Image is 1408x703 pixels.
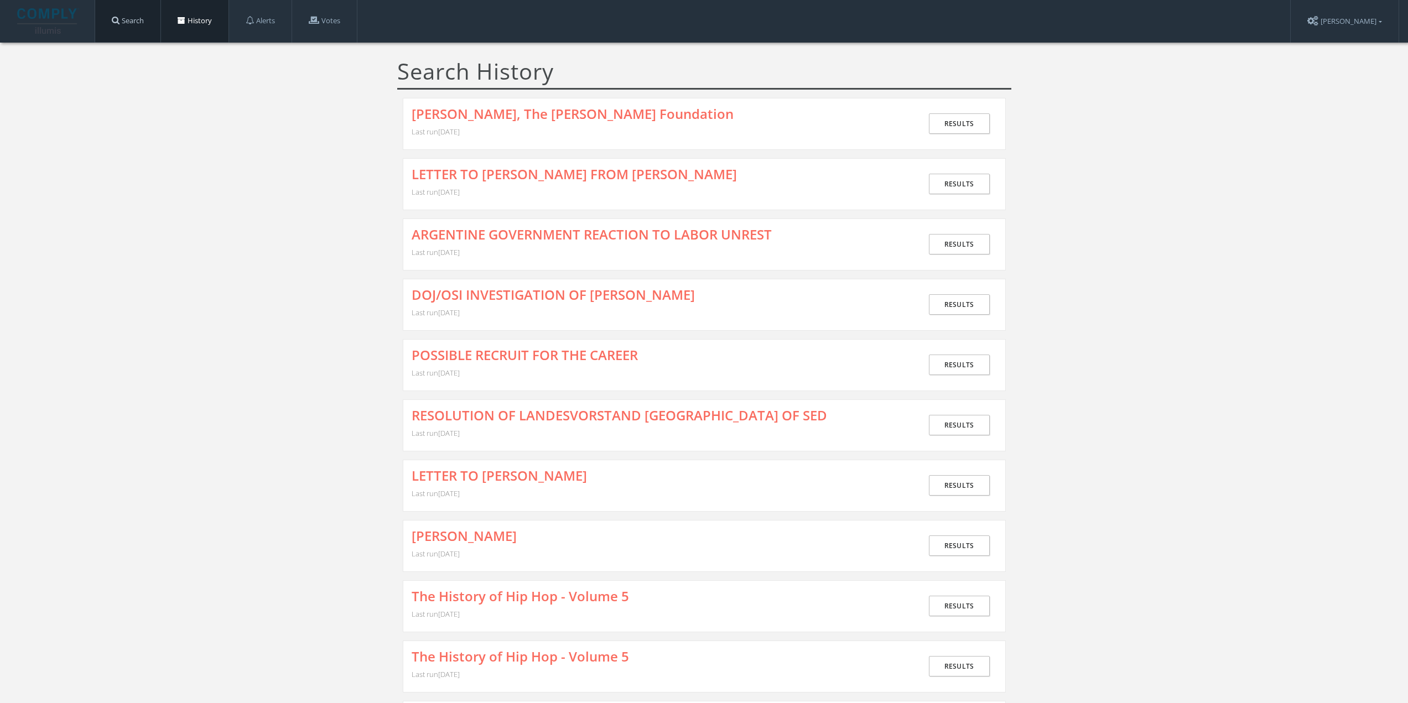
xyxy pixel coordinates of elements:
[929,596,990,616] a: Results
[412,348,638,362] a: POSSIBLE RECRUIT FOR THE CAREER
[17,8,79,34] img: illumis
[929,113,990,134] a: Results
[412,107,734,121] a: [PERSON_NAME], The [PERSON_NAME] Foundation
[929,234,990,254] a: Results
[412,127,460,137] span: Last run [DATE]
[397,59,1011,90] h1: Search History
[412,227,772,242] a: ARGENTINE GOVERNMENT REACTION TO LABOR UNREST
[412,609,460,619] span: Last run [DATE]
[412,428,460,438] span: Last run [DATE]
[929,174,990,194] a: Results
[412,529,517,543] a: [PERSON_NAME]
[412,308,460,317] span: Last run [DATE]
[929,294,990,315] a: Results
[929,355,990,375] a: Results
[412,649,629,664] a: The History of Hip Hop - Volume 5
[412,549,460,559] span: Last run [DATE]
[412,288,695,302] a: DOJ/OSI INVESTIGATION OF [PERSON_NAME]
[929,535,990,556] a: Results
[412,368,460,378] span: Last run [DATE]
[412,589,629,603] a: The History of Hip Hop - Volume 5
[412,488,460,498] span: Last run [DATE]
[412,408,827,423] a: RESOLUTION OF LANDESVORSTAND [GEOGRAPHIC_DATA] OF SED
[929,656,990,676] a: Results
[412,468,587,483] a: LETTER TO [PERSON_NAME]
[929,475,990,496] a: Results
[929,415,990,435] a: Results
[412,669,460,679] span: Last run [DATE]
[412,247,460,257] span: Last run [DATE]
[412,187,460,197] span: Last run [DATE]
[412,167,737,181] a: LETTER TO [PERSON_NAME] FROM [PERSON_NAME]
